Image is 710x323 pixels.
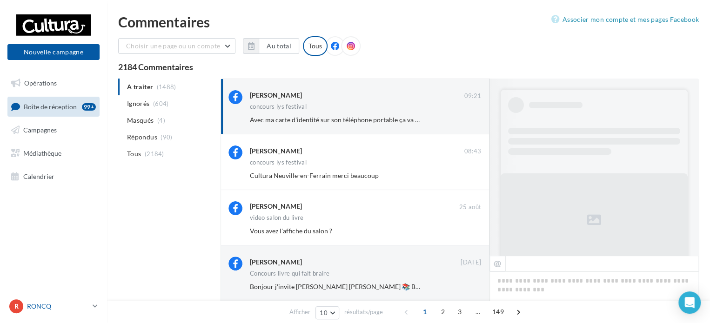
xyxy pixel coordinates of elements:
[470,304,485,319] span: ...
[250,227,332,235] span: Vous avez l'affiche du salon ?
[6,73,101,93] a: Opérations
[145,150,164,158] span: (2184)
[243,38,299,54] button: Au total
[157,117,165,124] span: (4)
[289,308,310,316] span: Afficher
[678,291,701,314] div: Open Intercom Messenger
[6,97,101,117] a: Boîte de réception99+
[153,100,169,107] span: (604)
[435,304,450,319] span: 2
[127,99,149,108] span: Ignorés
[82,103,96,111] div: 99+
[315,306,339,319] button: 10
[6,167,101,186] a: Calendrier
[344,308,383,316] span: résultats/page
[6,144,101,163] a: Médiathèque
[23,126,57,134] span: Campagnes
[250,91,302,100] div: [PERSON_NAME]
[250,215,304,221] div: video salon du livre
[23,149,61,157] span: Médiathèque
[250,202,302,211] div: [PERSON_NAME]
[27,302,89,311] p: RONCQ
[452,304,467,319] span: 3
[14,302,19,311] span: R
[118,63,699,71] div: 2184 Commentaires
[464,92,481,100] span: 09:21
[126,42,220,50] span: Choisir une page ou un compte
[250,283,463,290] span: Bonjour j'invite [PERSON_NAME] [PERSON_NAME] 📚 Bonne journée 😊
[161,133,172,141] span: (90)
[127,149,141,158] span: Tous
[24,79,57,87] span: Opérations
[250,270,329,277] div: Concours livre qui fait braire
[250,146,302,156] div: [PERSON_NAME]
[259,38,299,54] button: Au total
[6,120,101,140] a: Campagnes
[127,132,157,142] span: Répondus
[320,309,328,316] span: 10
[250,171,379,179] span: Cultura Neuville-en-Ferrain merci beaucoup
[24,102,77,110] span: Boîte de réception
[118,15,699,29] div: Commentaires
[551,14,699,25] a: Associer mon compte et mes pages Facebook
[250,116,515,124] span: Avec ma carte d'identité sur son téléphone portable ça va aller s'il vous plaît ?Merci d'avance
[464,147,481,156] span: 08:43
[118,38,235,54] button: Choisir une page ou un compte
[417,304,432,319] span: 1
[250,104,307,110] div: concours lys festival
[250,159,307,165] div: concours lys festival
[127,116,154,125] span: Masqués
[7,297,100,315] a: R RONCQ
[303,36,328,56] div: Tous
[461,258,481,267] span: [DATE]
[7,44,100,60] button: Nouvelle campagne
[489,304,508,319] span: 149
[459,203,481,211] span: 25 août
[250,257,302,267] div: [PERSON_NAME]
[23,172,54,180] span: Calendrier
